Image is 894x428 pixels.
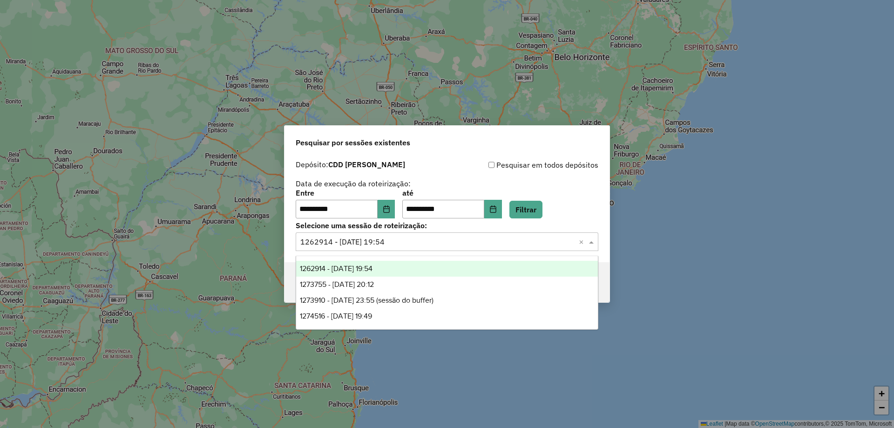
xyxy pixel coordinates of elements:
span: Pesquisar por sessões existentes [296,137,410,148]
button: Choose Date [378,200,395,218]
label: Data de execução da roteirização: [296,178,411,189]
label: Entre [296,187,395,198]
span: 1273910 - [DATE] 23:55 (sessão do buffer) [300,296,433,304]
ng-dropdown-panel: Options list [296,256,598,330]
label: até [402,187,501,198]
span: Clear all [579,236,587,247]
label: Selecione uma sessão de roteirização: [296,220,598,231]
button: Filtrar [509,201,542,218]
span: 1274516 - [DATE] 19:49 [300,312,372,320]
button: Choose Date [484,200,502,218]
span: 1273755 - [DATE] 20:12 [300,280,374,288]
span: 1262914 - [DATE] 19:54 [300,265,372,272]
div: Pesquisar em todos depósitos [447,159,598,170]
label: Depósito: [296,159,405,170]
strong: CDD [PERSON_NAME] [328,160,405,169]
